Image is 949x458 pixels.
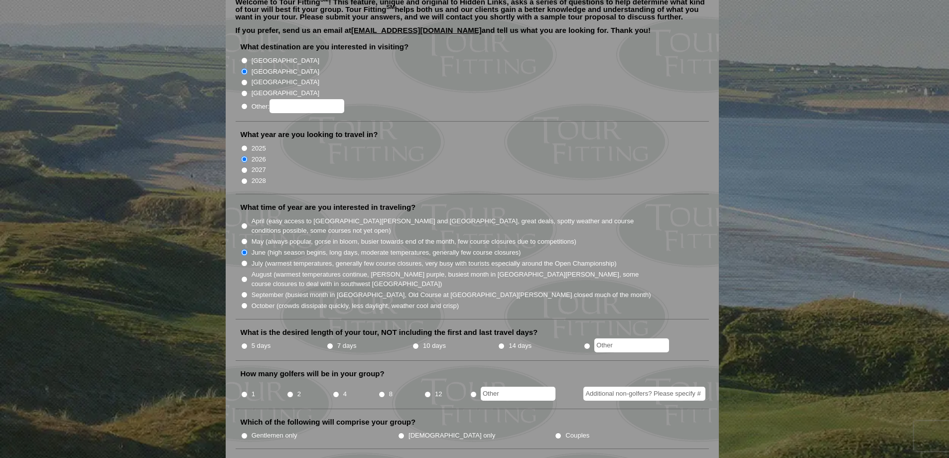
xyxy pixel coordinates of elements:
label: 8 [389,389,393,399]
label: [GEOGRAPHIC_DATA] [252,77,319,87]
label: 2 [297,389,301,399]
label: [DEMOGRAPHIC_DATA] only [408,431,495,441]
label: October (crowds dissipate quickly, less daylight, weather cool and crisp) [252,301,459,311]
input: Additional non-golfers? Please specify # [583,387,705,401]
label: June (high season begins, long days, moderate temperatures, generally few course closures) [252,248,521,258]
input: Other: [270,99,344,113]
label: [GEOGRAPHIC_DATA] [252,56,319,66]
label: 10 days [423,341,446,351]
label: May (always popular, gorse in bloom, busier towards end of the month, few course closures due to ... [252,237,576,247]
label: 12 [435,389,442,399]
label: 4 [343,389,347,399]
label: [GEOGRAPHIC_DATA] [252,88,319,98]
sup: SM [387,4,395,10]
label: Couples [565,431,589,441]
label: What destination are you interested in visiting? [241,42,409,52]
label: 2026 [252,154,266,164]
input: Other [481,387,555,401]
label: Which of the following will comprise your group? [241,417,416,427]
label: July (warmest temperatures, generally few course closures, very busy with tourists especially aro... [252,259,617,269]
label: 2027 [252,165,266,175]
label: What year are you looking to travel in? [241,130,378,140]
label: What time of year are you interested in traveling? [241,202,416,212]
label: April (easy access to [GEOGRAPHIC_DATA][PERSON_NAME] and [GEOGRAPHIC_DATA], great deals, spotty w... [252,216,652,236]
label: Other: [252,99,344,113]
label: How many golfers will be in your group? [241,369,385,379]
label: [GEOGRAPHIC_DATA] [252,67,319,77]
label: August (warmest temperatures continue, [PERSON_NAME] purple, busiest month in [GEOGRAPHIC_DATA][P... [252,270,652,289]
label: 2028 [252,176,266,186]
label: Gentlemen only [252,431,297,441]
a: [EMAIL_ADDRESS][DOMAIN_NAME] [351,26,482,34]
label: 14 days [509,341,532,351]
label: 2025 [252,144,266,153]
label: 1 [252,389,255,399]
input: Other [594,338,669,352]
label: September (busiest month in [GEOGRAPHIC_DATA], Old Course at [GEOGRAPHIC_DATA][PERSON_NAME] close... [252,290,651,300]
label: 5 days [252,341,271,351]
p: If you prefer, send us an email at and tell us what you are looking for. Thank you! [236,26,709,41]
label: 7 days [337,341,357,351]
label: What is the desired length of your tour, NOT including the first and last travel days? [241,327,538,337]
